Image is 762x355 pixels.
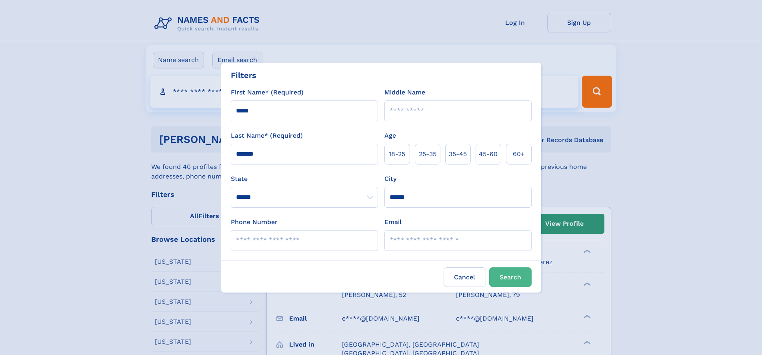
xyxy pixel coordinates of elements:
button: Search [489,267,532,287]
span: 35‑45 [449,149,467,159]
span: 60+ [513,149,525,159]
label: City [384,174,396,184]
span: 18‑25 [389,149,405,159]
label: First Name* (Required) [231,88,304,97]
label: Last Name* (Required) [231,131,303,140]
label: Cancel [444,267,486,287]
span: 25‑35 [419,149,436,159]
div: Filters [231,69,256,81]
label: Email [384,217,402,227]
span: 45‑60 [479,149,498,159]
label: State [231,174,378,184]
label: Age [384,131,396,140]
label: Phone Number [231,217,278,227]
label: Middle Name [384,88,425,97]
